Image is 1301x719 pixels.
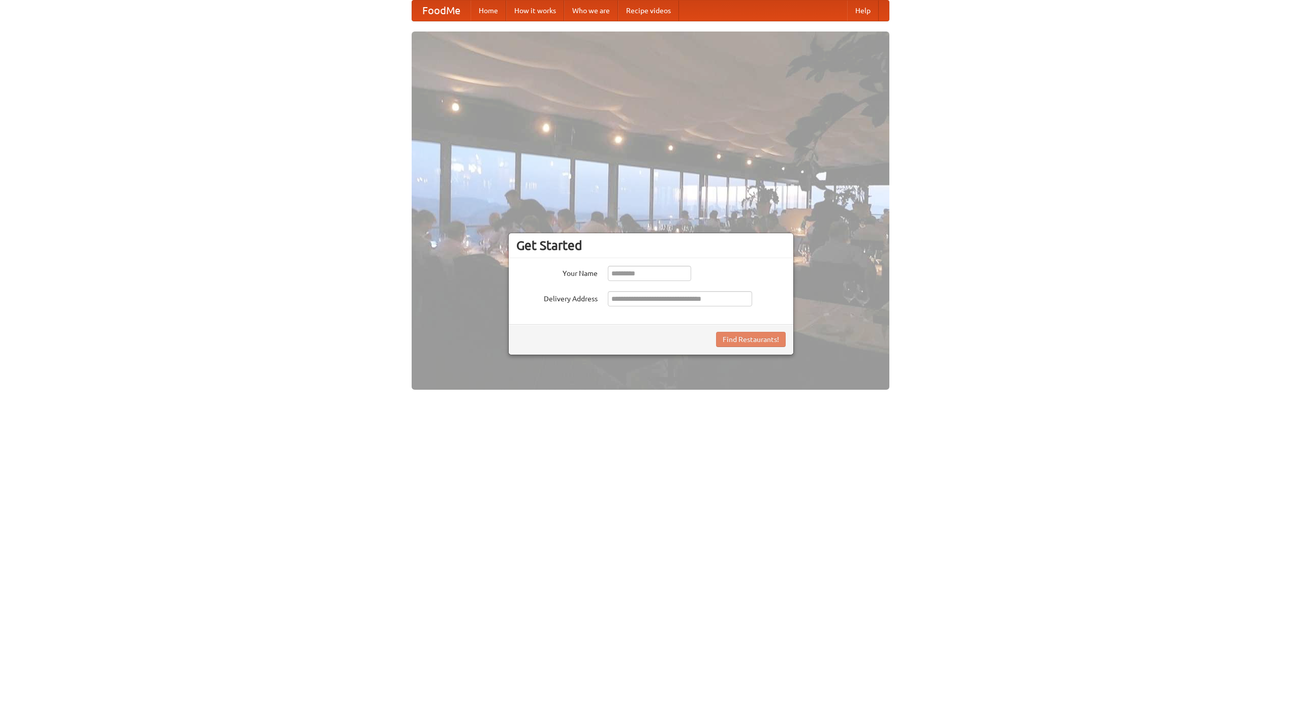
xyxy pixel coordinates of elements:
a: How it works [506,1,564,21]
a: Help [847,1,879,21]
h3: Get Started [516,238,786,253]
label: Delivery Address [516,291,598,304]
a: Recipe videos [618,1,679,21]
a: Who we are [564,1,618,21]
label: Your Name [516,266,598,278]
button: Find Restaurants! [716,332,786,347]
a: FoodMe [412,1,471,21]
a: Home [471,1,506,21]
